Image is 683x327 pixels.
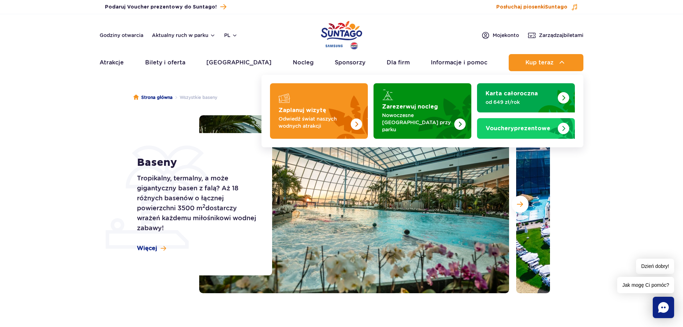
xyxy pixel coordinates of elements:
[382,104,438,110] strong: Zarezerwuj nocleg
[137,244,157,252] span: Więcej
[477,118,575,139] a: Vouchery prezentowe
[509,54,583,71] button: Kup teraz
[224,32,238,39] button: pl
[486,126,550,131] strong: prezentowe
[206,54,271,71] a: [GEOGRAPHIC_DATA]
[293,54,314,71] a: Nocleg
[486,126,514,131] span: Vouchery
[496,4,578,11] button: Posłuchaj piosenkiSuntago
[496,4,567,11] span: Posłuchaj piosenki
[202,203,205,209] sup: 2
[105,2,226,12] a: Podaruj Voucher prezentowy do Suntago!
[137,244,166,252] a: Więcej
[374,83,471,139] a: Zarezerwuj nocleg
[617,277,674,293] span: Jak mogę Ci pomóc?
[105,4,217,11] span: Podaruj Voucher prezentowy do Suntago!
[100,32,143,39] a: Godziny otwarcia
[477,83,575,112] a: Karta całoroczna
[539,32,583,39] span: Zarządzaj biletami
[528,31,583,39] a: Zarządzajbiletami
[173,94,217,101] li: Wszystkie baseny
[270,83,368,139] a: Zaplanuj wizytę
[493,32,519,39] span: Moje konto
[486,99,555,106] p: od 649 zł/rok
[545,5,567,10] span: Suntago
[512,196,529,213] button: Następny slajd
[431,54,487,71] a: Informacje i pomoc
[653,297,674,318] div: Chat
[133,94,173,101] a: Strona główna
[486,91,538,96] strong: Karta całoroczna
[335,54,365,71] a: Sponsorzy
[145,54,185,71] a: Bilety i oferta
[525,59,554,66] span: Kup teraz
[199,115,509,293] img: Basen wewnętrzny w Suntago, z tropikalnymi roślinami i orchideami
[137,173,256,233] p: Tropikalny, termalny, a może gigantyczny basen z falą? Aż 18 różnych basenów o łącznej powierzchn...
[382,112,451,133] p: Nowoczesne [GEOGRAPHIC_DATA] przy parku
[481,31,519,39] a: Mojekonto
[100,54,124,71] a: Atrakcje
[636,259,674,274] span: Dzień dobry!
[279,107,326,113] strong: Zaplanuj wizytę
[279,115,348,130] p: Odwiedź świat naszych wodnych atrakcji
[152,32,216,38] button: Aktualny ruch w parku
[321,18,362,51] a: Park of Poland
[387,54,410,71] a: Dla firm
[137,156,256,169] h1: Baseny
